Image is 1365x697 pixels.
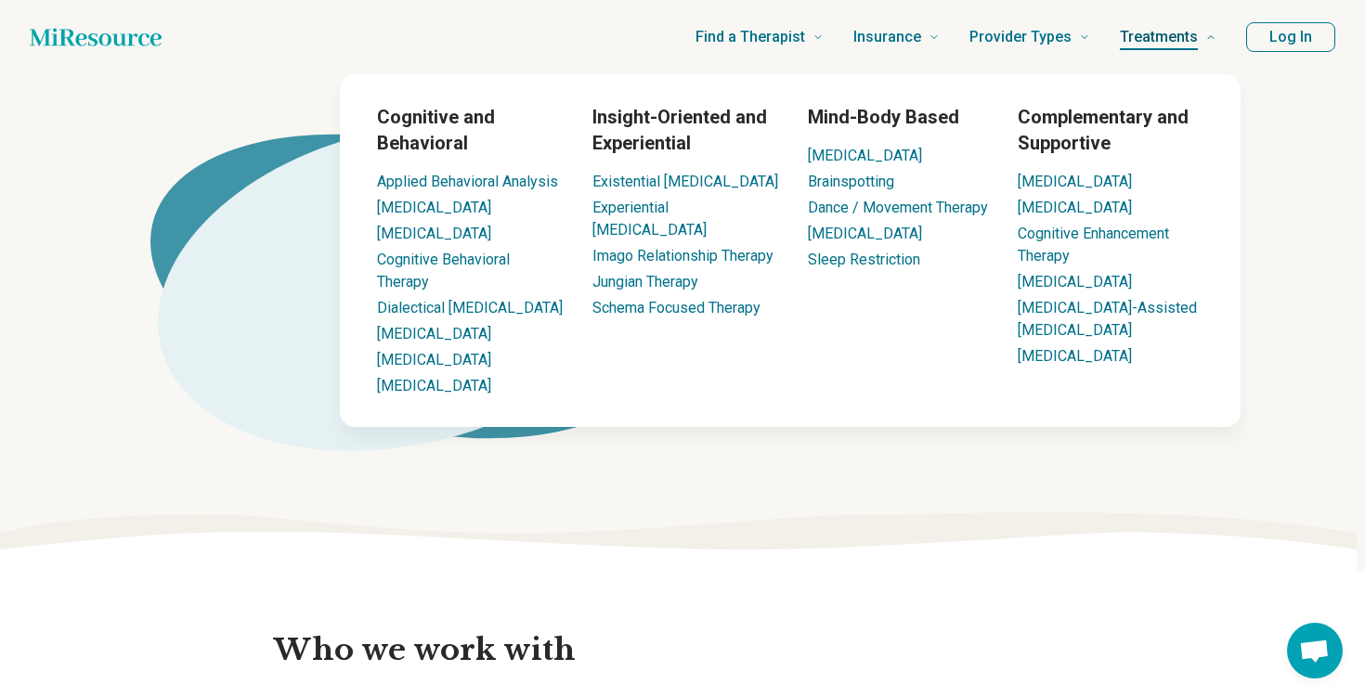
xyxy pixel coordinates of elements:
a: [MEDICAL_DATA] [1018,199,1132,216]
a: [MEDICAL_DATA] [808,147,922,164]
a: Existential [MEDICAL_DATA] [592,173,778,190]
h3: Complementary and Supportive [1018,104,1203,156]
a: Imago Relationship Therapy [592,247,773,265]
a: [MEDICAL_DATA] [1018,347,1132,365]
a: Sleep Restriction [808,251,920,268]
a: Applied Behavioral Analysis [377,173,558,190]
h3: Cognitive and Behavioral [377,104,563,156]
a: Jungian Therapy [592,273,698,290]
a: Cognitive Behavioral Therapy [377,251,510,290]
a: [MEDICAL_DATA] [377,325,491,342]
button: Log In [1246,22,1335,52]
a: Home page [30,19,162,56]
a: Dance / Movement Therapy [808,199,988,216]
a: [MEDICAL_DATA] [1018,273,1132,290]
a: Cognitive Enhancement Therapy [1018,225,1169,265]
h3: Insight-Oriented and Experiential [592,104,778,156]
a: [MEDICAL_DATA] [377,225,491,242]
h2: Who we work with [259,631,1106,670]
span: Treatments [1120,24,1198,50]
a: Schema Focused Therapy [592,299,760,316]
a: Brainspotting [808,173,894,190]
a: Open chat [1287,623,1343,678]
span: Provider Types [969,24,1072,50]
a: [MEDICAL_DATA] [1018,173,1132,190]
h3: Mind-Body Based [808,104,988,130]
a: [MEDICAL_DATA] [808,225,922,242]
a: [MEDICAL_DATA]-Assisted [MEDICAL_DATA] [1018,299,1197,339]
a: [MEDICAL_DATA] [377,199,491,216]
span: Insurance [853,24,921,50]
a: [MEDICAL_DATA] [377,377,491,394]
a: [MEDICAL_DATA] [377,351,491,368]
span: Find a Therapist [695,24,805,50]
a: Dialectical [MEDICAL_DATA] [377,299,563,316]
div: Treatments [228,74,1352,427]
a: Experiential [MEDICAL_DATA] [592,199,707,239]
